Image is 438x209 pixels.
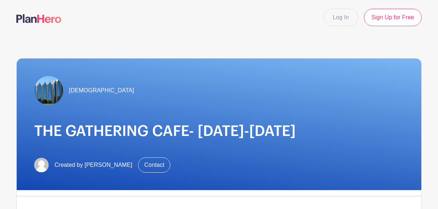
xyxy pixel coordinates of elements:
[324,9,358,26] a: Log In
[138,157,170,173] a: Contact
[34,76,63,105] img: TheGathering.jpeg
[16,14,61,23] img: logo-507f7623f17ff9eddc593b1ce0a138ce2505c220e1c5a4e2b4648c50719b7d32.svg
[34,122,404,140] h1: THE GATHERING CAFE- [DATE]-[DATE]
[69,86,134,95] span: [DEMOGRAPHIC_DATA]
[364,9,422,26] a: Sign Up for Free
[34,158,49,172] img: default-ce2991bfa6775e67f084385cd625a349d9dcbb7a52a09fb2fda1e96e2d18dcdb.png
[54,161,132,169] span: Created by [PERSON_NAME]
